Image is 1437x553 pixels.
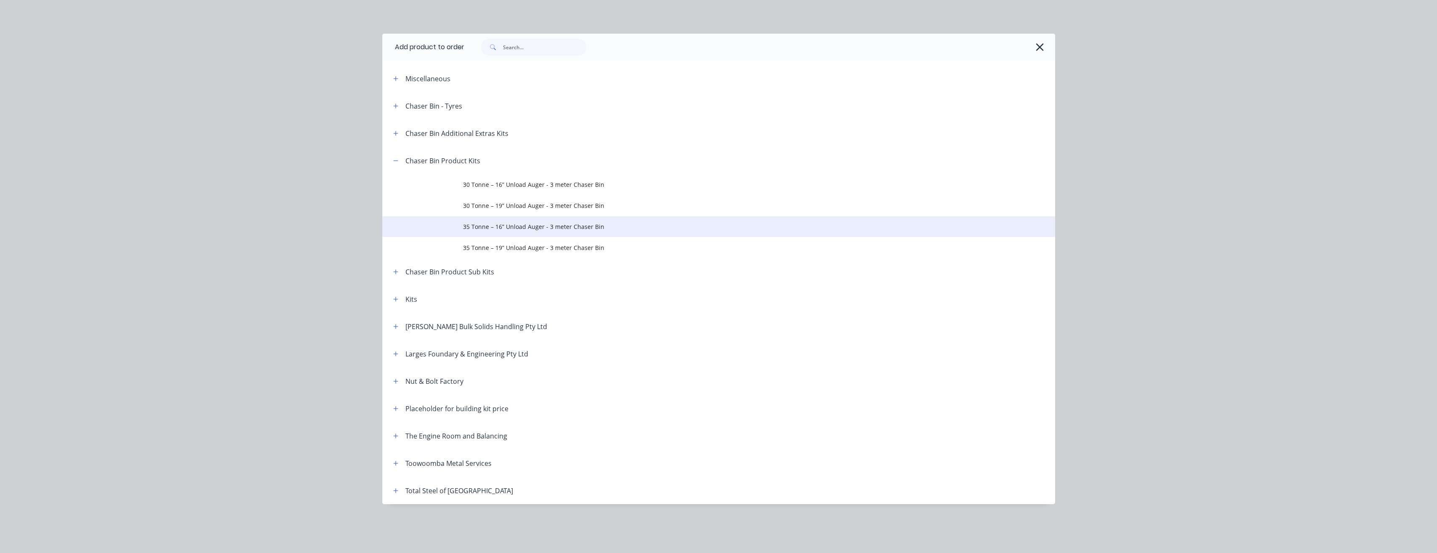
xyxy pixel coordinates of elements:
div: [PERSON_NAME] Bulk Solids Handling Pty Ltd [405,322,547,332]
div: Toowoomba Metal Services [405,458,492,468]
div: Nut & Bolt Factory [405,376,463,386]
div: The Engine Room and Balancing [405,431,507,441]
span: 30 Tonne – 16” Unload Auger - 3 meter Chaser Bin [463,180,937,189]
div: Larges Foundary & Engineering Pty Ltd [405,349,528,359]
div: Chaser Bin Product Kits [405,156,480,166]
input: Search... [503,39,586,56]
div: Chaser Bin Additional Extras Kits [405,128,508,138]
div: Chaser Bin - Tyres [405,101,462,111]
div: Chaser Bin Product Sub Kits [405,267,494,277]
div: Kits [405,294,417,304]
div: Add product to order [382,34,464,61]
div: Placeholder for building kit price [405,404,508,414]
span: 30 Tonne – 19” Unload Auger - 3 meter Chaser Bin [463,201,937,210]
div: Miscellaneous [405,74,450,84]
div: Total Steel of [GEOGRAPHIC_DATA] [405,486,513,496]
span: 35 Tonne – 16” Unload Auger - 3 meter Chaser Bin [463,222,937,231]
span: 35 Tonne – 19” Unload Auger - 3 meter Chaser Bin [463,243,937,252]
